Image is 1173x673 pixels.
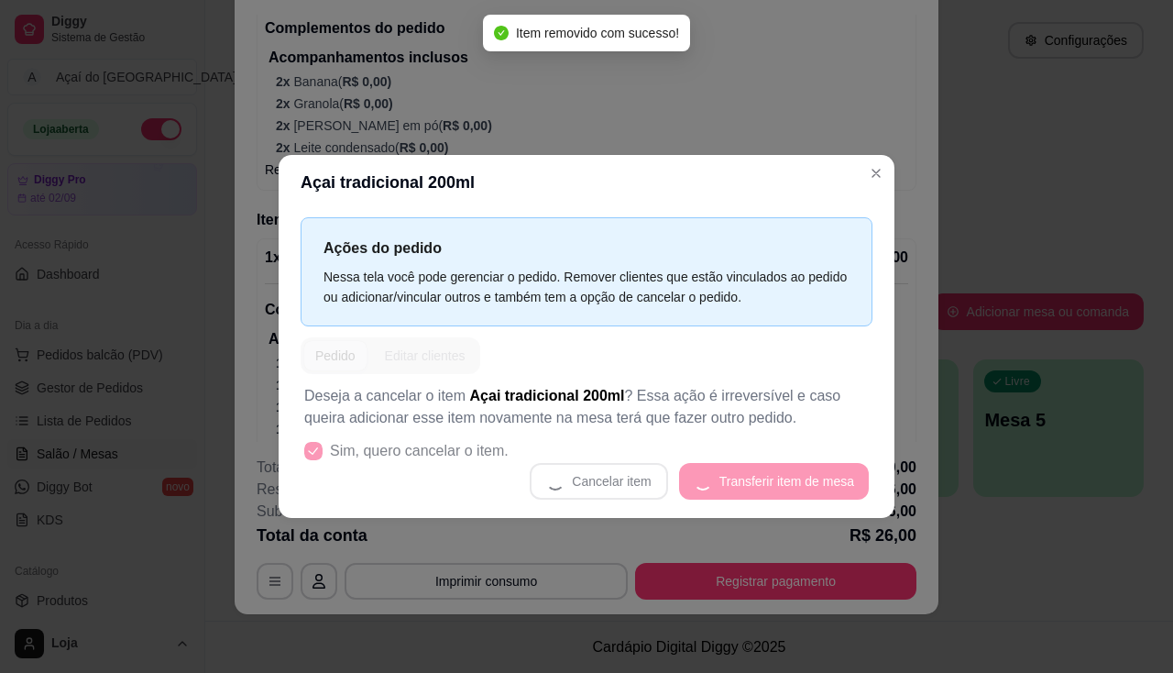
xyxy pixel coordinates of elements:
p: Deseja a cancelar o item ? Essa ação é irreversível e caso queira adicionar esse item novamente n... [304,385,869,429]
span: check-circle [494,26,509,40]
header: Açai tradicional 200ml [279,155,894,210]
button: Close [861,159,891,188]
p: Ações do pedido [323,237,850,259]
span: Item removido com sucesso! [516,26,679,40]
div: Nessa tela você pode gerenciar o pedido. Remover clientes que estão vinculados ao pedido ou adici... [323,267,850,307]
span: Açai tradicional 200ml [470,388,625,403]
